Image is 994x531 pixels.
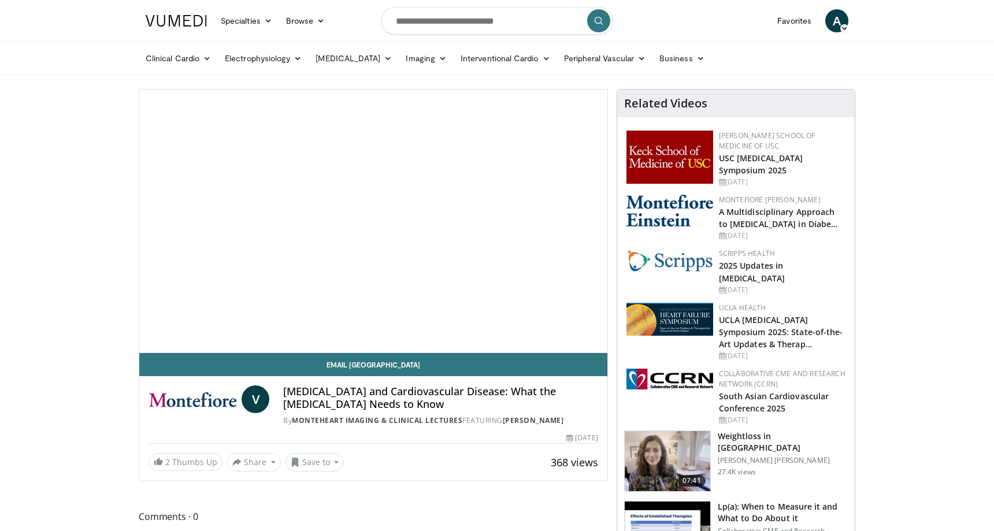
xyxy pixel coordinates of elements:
div: [DATE] [566,433,598,443]
input: Search topics, interventions [381,7,613,35]
button: Share [227,453,281,471]
h4: [MEDICAL_DATA] and Cardiovascular Disease: What the [MEDICAL_DATA] Needs to Know [283,385,598,410]
a: Browse [279,9,332,32]
a: Montefiore [PERSON_NAME] [719,195,821,205]
div: By FEATURING [283,415,598,426]
a: A [825,9,848,32]
a: Specialties [214,9,279,32]
a: UCLA Health [719,303,766,313]
a: UCLA [MEDICAL_DATA] Symposium 2025: State-of-the-Art Updates & Therap… [719,314,843,350]
div: [DATE] [719,177,845,187]
img: 7b941f1f-d101-407a-8bfa-07bd47db01ba.png.150x105_q85_autocrop_double_scale_upscale_version-0.2.jpg [626,131,713,184]
a: 07:41 Weightloss in [GEOGRAPHIC_DATA] [PERSON_NAME] [PERSON_NAME] 27.4K views [624,430,848,492]
img: VuMedi Logo [146,15,207,27]
span: 368 views [551,455,598,469]
a: V [242,385,269,413]
a: Imaging [399,47,454,70]
a: A Multidisciplinary Approach to [MEDICAL_DATA] in Diabe… [719,206,839,229]
div: [DATE] [719,351,845,361]
a: Email [GEOGRAPHIC_DATA] [139,353,607,376]
h4: Related Videos [624,96,707,110]
h3: Weightloss in [GEOGRAPHIC_DATA] [718,430,848,454]
a: USC [MEDICAL_DATA] Symposium 2025 [719,153,803,176]
span: 07:41 [678,475,706,487]
a: Business [652,47,711,70]
img: 0682476d-9aca-4ba2-9755-3b180e8401f5.png.150x105_q85_autocrop_double_scale_upscale_version-0.2.png [626,303,713,336]
button: Save to [285,453,344,471]
a: Clinical Cardio [139,47,218,70]
img: MonteHeart Imaging & Clinical Lectures [149,385,237,413]
a: Collaborative CME and Research Network (CCRN) [719,369,845,389]
img: a04ee3ba-8487-4636-b0fb-5e8d268f3737.png.150x105_q85_autocrop_double_scale_upscale_version-0.2.png [626,369,713,389]
a: [MEDICAL_DATA] [309,47,399,70]
div: [DATE] [719,231,845,241]
p: 27.4K views [718,467,756,477]
div: [DATE] [719,285,845,295]
a: 2 Thumbs Up [149,453,222,471]
a: Favorites [770,9,818,32]
a: Peripheral Vascular [557,47,652,70]
a: South Asian Cardiovascular Conference 2025 [719,391,829,414]
a: [PERSON_NAME] School of Medicine of USC [719,131,815,151]
span: Comments 0 [139,509,608,524]
video-js: Video Player [139,90,607,353]
img: b0142b4c-93a1-4b58-8f91-5265c282693c.png.150x105_q85_autocrop_double_scale_upscale_version-0.2.png [626,195,713,226]
a: Scripps Health [719,248,775,258]
a: Interventional Cardio [454,47,557,70]
div: [DATE] [719,415,845,425]
h3: Lp(a): When to Measure it and What to Do About it [718,501,848,524]
a: Electrophysiology [218,47,309,70]
span: 2 [165,456,170,467]
a: [PERSON_NAME] [503,415,564,425]
img: 9983fed1-7565-45be-8934-aef1103ce6e2.150x105_q85_crop-smart_upscale.jpg [625,431,710,491]
img: c9f2b0b7-b02a-4276-a72a-b0cbb4230bc1.jpg.150x105_q85_autocrop_double_scale_upscale_version-0.2.jpg [626,248,713,272]
p: [PERSON_NAME] [PERSON_NAME] [718,456,848,465]
a: 2025 Updates in [MEDICAL_DATA] [719,260,785,283]
a: MonteHeart Imaging & Clinical Lectures [292,415,462,425]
